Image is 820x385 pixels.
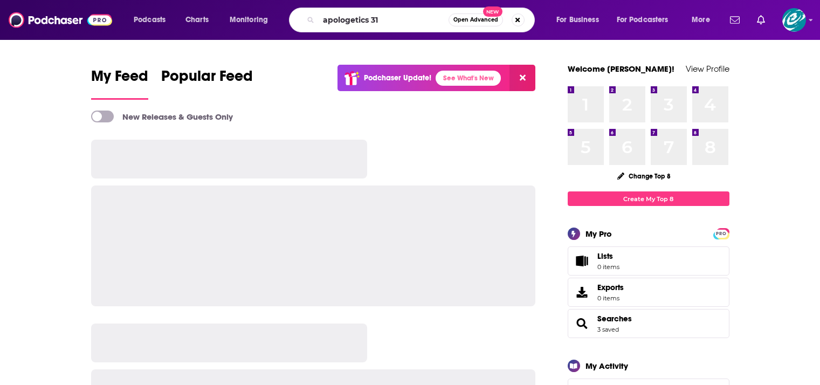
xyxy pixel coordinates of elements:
[185,12,209,27] span: Charts
[715,230,728,238] span: PRO
[585,361,628,371] div: My Activity
[319,11,449,29] input: Search podcasts, credits, & more...
[782,8,806,32] button: Show profile menu
[686,64,729,74] a: View Profile
[597,283,624,292] span: Exports
[782,8,806,32] span: Logged in as Resurrection
[568,64,674,74] a: Welcome [PERSON_NAME]!
[782,8,806,32] img: User Profile
[91,67,148,92] span: My Feed
[556,12,599,27] span: For Business
[91,67,148,100] a: My Feed
[230,12,268,27] span: Monitoring
[726,11,744,29] a: Show notifications dropdown
[597,294,624,302] span: 0 items
[568,191,729,206] a: Create My Top 8
[585,229,612,239] div: My Pro
[483,6,502,17] span: New
[299,8,545,32] div: Search podcasts, credits, & more...
[222,11,282,29] button: open menu
[9,10,112,30] img: Podchaser - Follow, Share and Rate Podcasts
[597,251,613,261] span: Lists
[568,309,729,338] span: Searches
[449,13,503,26] button: Open AdvancedNew
[436,71,501,86] a: See What's New
[571,316,593,331] a: Searches
[568,246,729,276] a: Lists
[453,17,498,23] span: Open Advanced
[178,11,215,29] a: Charts
[571,253,593,269] span: Lists
[571,285,593,300] span: Exports
[617,12,669,27] span: For Podcasters
[126,11,180,29] button: open menu
[597,314,632,324] a: Searches
[549,11,612,29] button: open menu
[597,263,619,271] span: 0 items
[597,326,619,333] a: 3 saved
[610,11,684,29] button: open menu
[161,67,253,100] a: Popular Feed
[692,12,710,27] span: More
[161,67,253,92] span: Popular Feed
[364,73,431,82] p: Podchaser Update!
[91,111,233,122] a: New Releases & Guests Only
[597,251,619,261] span: Lists
[568,278,729,307] a: Exports
[134,12,166,27] span: Podcasts
[684,11,723,29] button: open menu
[715,229,728,237] a: PRO
[753,11,769,29] a: Show notifications dropdown
[611,169,678,183] button: Change Top 8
